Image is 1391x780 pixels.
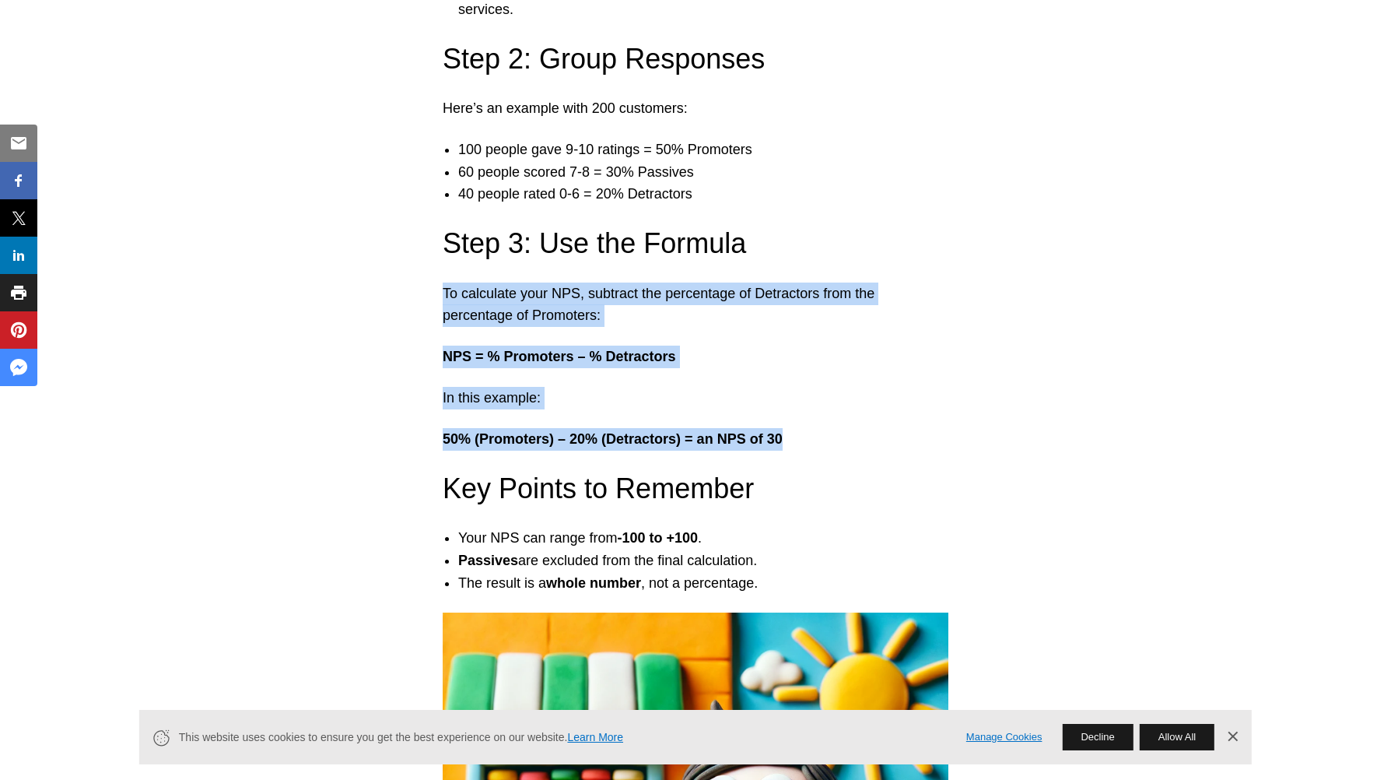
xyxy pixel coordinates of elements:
button: Decline [1062,724,1133,750]
p: Here’s an example with 200 customers: [443,97,948,120]
button: Allow All [1140,724,1214,750]
strong: NPS = % Promoters – % Detractors [443,349,676,364]
strong: -100 to +100 [617,530,698,546]
svg: Cookie Icon [152,728,171,747]
strong: Passives [458,553,518,568]
li: 100 people gave 9-10 ratings = 50% Promoters [458,139,964,161]
li: are excluded from the final calculation. [458,550,964,572]
li: 60 people scored 7-8 = 30% Passives [458,161,964,184]
h3: Step 2: Group Responses [443,40,948,79]
a: Dismiss Banner [1221,726,1244,749]
span: This website uses cookies to ensure you get the best experience on our website. [179,729,944,746]
a: Learn More [567,731,623,743]
li: Your NPS can range from . [458,527,964,550]
li: 40 people rated 0-6 = 20% Detractors [458,183,964,206]
h3: Step 3: Use the Formula [443,224,948,263]
p: In this example: [443,387,948,409]
li: The result is a , not a percentage. [458,572,964,595]
h3: Key Points to Remember [443,469,948,508]
a: Manage Cookies [966,729,1042,746]
p: To calculate your NPS, subtract the percentage of Detractors from the percentage of Promoters: [443,283,948,328]
strong: whole number [546,575,641,591]
strong: 50% (Promoters) – 20% (Detractors) = an NPS of 30 [443,431,783,447]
